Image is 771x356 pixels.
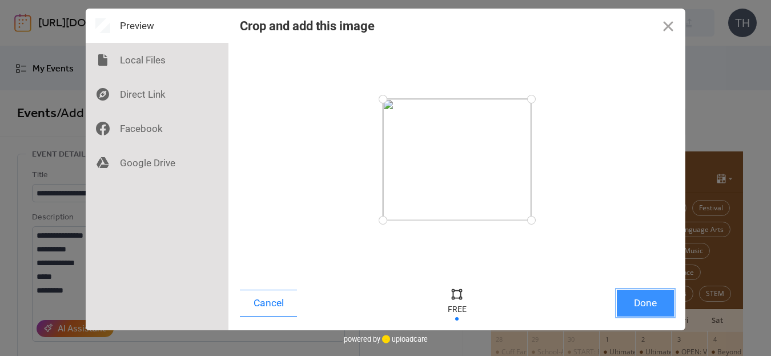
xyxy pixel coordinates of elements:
[86,43,228,77] div: Local Files
[344,330,428,347] div: powered by
[240,19,375,33] div: Crop and add this image
[240,290,297,317] button: Cancel
[380,335,428,343] a: uploadcare
[617,290,674,317] button: Done
[86,111,228,146] div: Facebook
[86,9,228,43] div: Preview
[86,77,228,111] div: Direct Link
[651,9,685,43] button: Close
[86,146,228,180] div: Google Drive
